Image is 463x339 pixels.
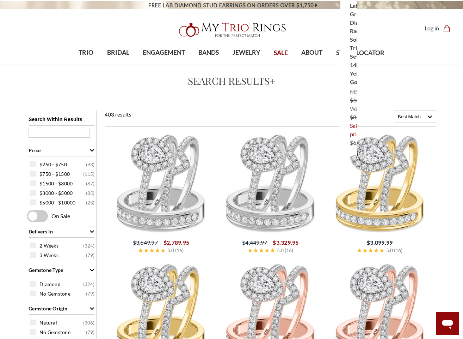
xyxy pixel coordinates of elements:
[134,19,329,41] a: My Trio Rings
[72,41,100,64] a: TRIO
[295,41,329,64] a: ABOUT
[425,24,439,32] a: Log in
[175,19,288,41] img: My Trio Rings
[100,41,136,64] a: BRIDAL
[107,48,129,57] span: BRIDAL
[350,105,362,112] span: Was:
[267,42,295,65] a: SALE
[301,48,322,57] span: ABOUT
[308,64,315,65] button: submenu toggle
[443,24,455,32] a: Cart with 0 items
[143,48,185,57] span: ENGAGEMENT
[192,41,226,64] a: BANDS
[160,64,167,65] button: submenu toggle
[274,48,288,58] span: SALE
[350,114,374,120] span: $8,099.99
[205,64,212,65] button: submenu toggle
[350,139,374,146] span: $6,479.95
[82,64,89,65] button: submenu toggle
[243,64,250,65] button: submenu toggle
[136,41,192,64] a: ENGAGEMENT
[13,73,450,88] h1: Search Results+
[198,48,219,57] span: BANDS
[350,122,363,137] span: Sale price:
[350,97,377,103] span: $10,799.97
[115,64,122,65] button: submenu toggle
[233,48,260,57] span: JEWELRY
[226,41,267,64] a: JEWELRY
[350,88,366,95] span: MSRP:
[79,48,93,57] span: TRIO
[443,25,450,32] svg: cart.cart_preview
